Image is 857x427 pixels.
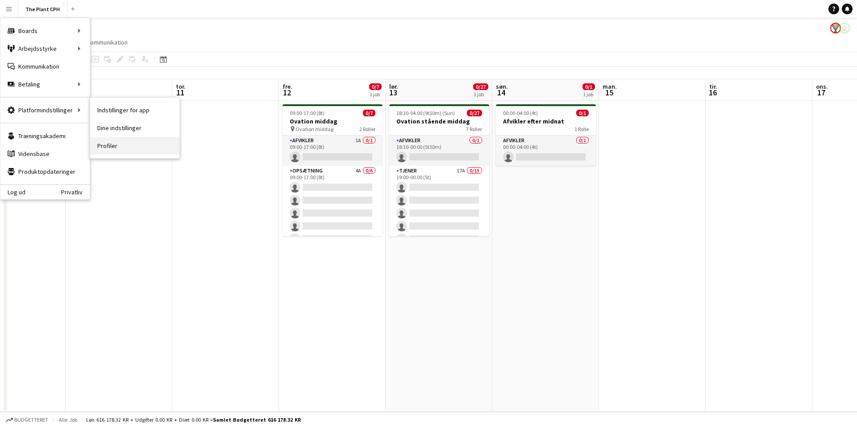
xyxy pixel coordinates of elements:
[583,91,595,98] div: 1 job
[363,110,375,116] span: 0/7
[283,117,383,125] h3: Ovation middag
[816,82,828,90] span: ons.
[466,126,482,132] span: 7 Roller
[389,166,489,377] app-card-role: Tjener17A0/1519:00-00:00 (5t)
[57,416,79,423] span: Alle job
[0,189,25,196] a: Log ud
[4,415,50,425] button: Budgetteret
[388,87,398,98] span: 13
[396,110,455,116] span: 18:30-04:00 (9t30m) (Sun)
[0,40,90,57] div: Arbejdsstyrke
[574,126,589,132] span: 1 Rolle
[0,163,90,181] a: Produktopdateringer
[601,87,617,98] span: 15
[0,57,90,75] a: Kommunikation
[0,22,90,40] div: Boards
[18,0,67,18] button: The Plant CPH
[576,110,589,116] span: 0/1
[389,104,489,236] app-job-card: 18:30-04:00 (9t30m) (Sun)0/27Ovation stående middag7 RollerAfvikler0/118:30-00:00 (5t30m) Tjener1...
[496,135,596,166] app-card-role: Afvikler0/100:00-04:00 (4t)
[61,189,90,196] a: Privatliv
[90,119,179,137] a: Dine indstillinger
[496,104,596,166] app-job-card: 00:00-04:00 (4t)0/1Afvikler efter midnat1 RolleAfvikler0/100:00-04:00 (4t)
[369,83,382,90] span: 0/7
[175,87,186,98] span: 11
[295,126,333,132] span: Ovation middag
[603,82,617,90] span: man.
[176,82,186,90] span: tor.
[389,82,398,90] span: lør.
[359,126,375,132] span: 2 Roller
[90,137,179,155] a: Profiler
[0,101,90,119] div: Platformindstillinger
[839,23,850,33] app-user-avatar: Magnus Pedersen
[389,117,489,125] h3: Ovation stående middag
[83,37,131,48] a: Kommunikation
[370,91,381,98] div: 1 job
[290,110,324,116] span: 09:00-17:00 (8t)
[582,83,595,90] span: 0/1
[0,127,90,145] a: Træningsakademi
[281,87,292,98] span: 12
[473,83,488,90] span: 0/27
[503,110,538,116] span: 00:00-04:00 (4t)
[283,82,292,90] span: fre.
[0,145,90,163] a: Vidensbase
[283,104,383,236] app-job-card: 09:00-17:00 (8t)0/7Ovation middag Ovation middag2 RollerAfvikler1A0/109:00-17:00 (8t) Opsætning4A...
[389,135,489,166] app-card-role: Afvikler0/118:30-00:00 (5t30m)
[496,82,508,90] span: søn.
[467,110,482,116] span: 0/27
[86,416,301,423] div: Løn 616 178.32 KR + Udgifter 0.00 KR + Diæt 0.00 KR =
[87,38,128,46] span: Kommunikation
[90,101,179,119] a: Indstillinger for app
[815,87,828,98] span: 17
[283,166,383,261] app-card-role: Opsætning4A0/609:00-17:00 (8t)
[496,117,596,125] h3: Afvikler efter midnat
[0,75,90,93] div: Betaling
[474,91,488,98] div: 1 job
[283,135,383,166] app-card-role: Afvikler1A0/109:00-17:00 (8t)
[495,87,508,98] span: 14
[830,23,841,33] app-user-avatar: Nanna Rørhøj
[14,417,48,423] span: Budgetteret
[708,87,717,98] span: 16
[709,82,717,90] span: tir.
[213,416,301,423] span: Samlet budgetteret 616 178.32 KR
